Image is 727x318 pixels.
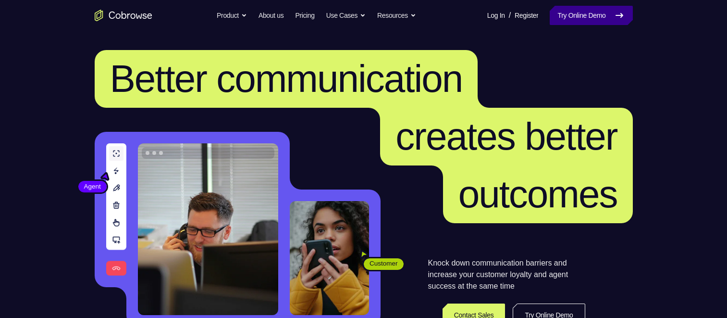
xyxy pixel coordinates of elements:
span: Better communication [110,57,463,100]
button: Product [217,6,247,25]
span: / [509,10,511,21]
img: A customer holding their phone [290,201,369,315]
a: Log In [487,6,505,25]
button: Use Cases [326,6,366,25]
button: Resources [377,6,416,25]
img: A customer support agent talking on the phone [138,143,278,315]
a: Go to the home page [95,10,152,21]
a: Try Online Demo [550,6,632,25]
span: outcomes [458,173,617,216]
a: About us [259,6,283,25]
span: creates better [395,115,617,158]
a: Register [515,6,538,25]
p: Knock down communication barriers and increase your customer loyalty and agent success at the sam... [428,257,585,292]
a: Pricing [295,6,314,25]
